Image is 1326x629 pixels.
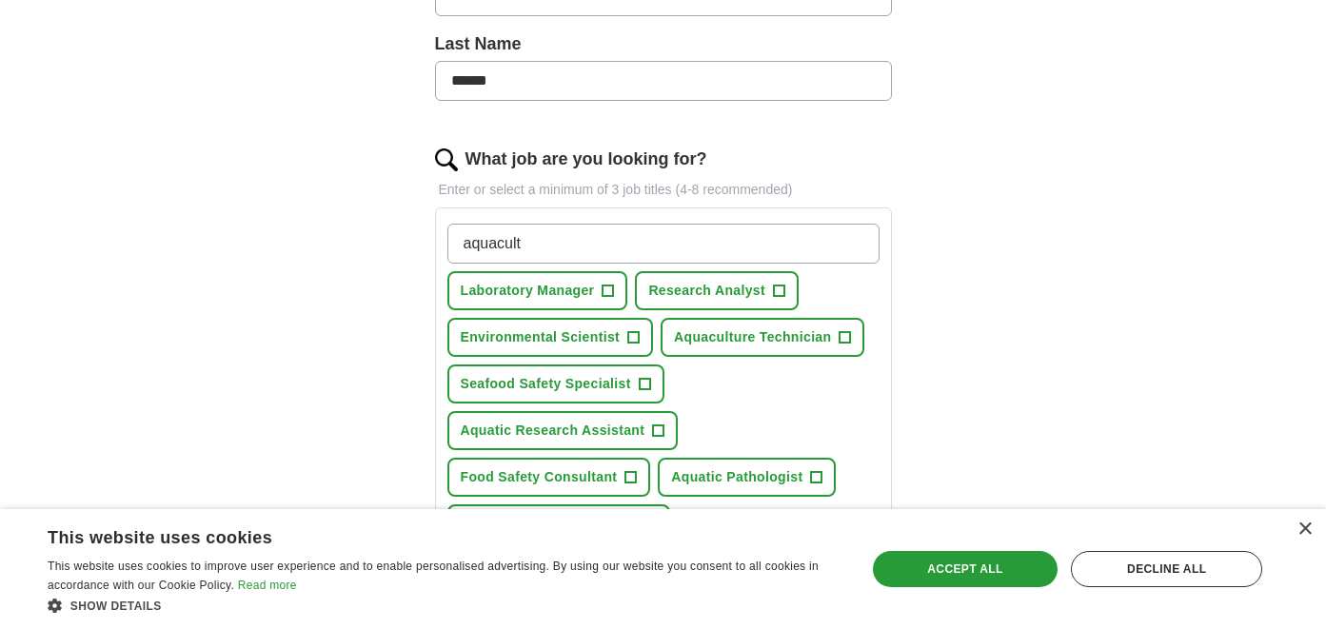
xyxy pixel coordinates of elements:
button: Food Safety Consultant [447,458,651,497]
div: Show details [48,596,841,615]
button: Aquatic Pathologist [658,458,836,497]
a: Read more, opens a new window [238,579,297,592]
span: Aquatic Research Assistant [461,421,645,441]
span: This website uses cookies to improve user experience and to enable personalised advertising. By u... [48,560,819,592]
div: Decline all [1071,551,1262,587]
div: Close [1297,522,1312,537]
span: Environmental Scientist [461,327,621,347]
p: Enter or select a minimum of 3 job titles (4-8 recommended) [435,180,892,200]
button: Aquaculture Technician [661,318,864,357]
span: Research Analyst [648,281,765,301]
span: Show details [70,600,162,613]
button: Aquatic Research Assistant [447,411,679,450]
button: Seafood Safety Specialist [447,364,664,403]
img: search.png [435,148,458,171]
span: Aquatic Pathologist [671,467,802,487]
input: Type a job title and press enter [447,224,880,264]
button: Laboratory Manager [447,271,628,310]
label: Last Name [435,31,892,57]
span: Food Safety Consultant [461,467,618,487]
button: Marine Affairs Coordinator [447,504,671,543]
button: Research Analyst [635,271,799,310]
button: Environmental Scientist [447,318,654,357]
span: Aquaculture Technician [674,327,831,347]
div: Accept all [873,551,1059,587]
label: What job are you looking for? [465,147,707,172]
span: Laboratory Manager [461,281,595,301]
span: Seafood Safety Specialist [461,374,631,394]
div: This website uses cookies [48,521,794,549]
